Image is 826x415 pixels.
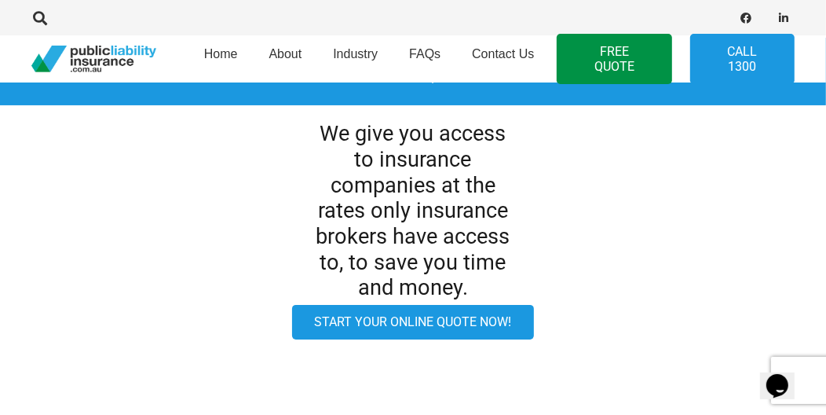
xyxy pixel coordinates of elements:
a: FAQs [393,31,456,87]
span: FAQs [409,47,440,61]
iframe: chat widget [760,352,810,399]
a: pli_logotransparent [31,46,156,73]
span: About [269,47,302,61]
a: Facebook [735,7,757,29]
a: Call 1300 [690,34,795,84]
a: Industry [317,31,393,87]
a: Home [188,31,254,87]
span: Industry [333,47,378,61]
a: Start your online quote now! [292,305,535,340]
span: Contact Us [472,47,534,61]
span: Home [204,47,238,61]
a: FREE QUOTE [557,34,672,84]
h3: We give you access to insurance companies at the rates only insurance brokers have access to, to ... [314,121,512,300]
a: Search [24,11,56,25]
a: LinkedIn [773,7,795,29]
a: About [253,31,317,87]
a: Contact Us [456,31,550,87]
